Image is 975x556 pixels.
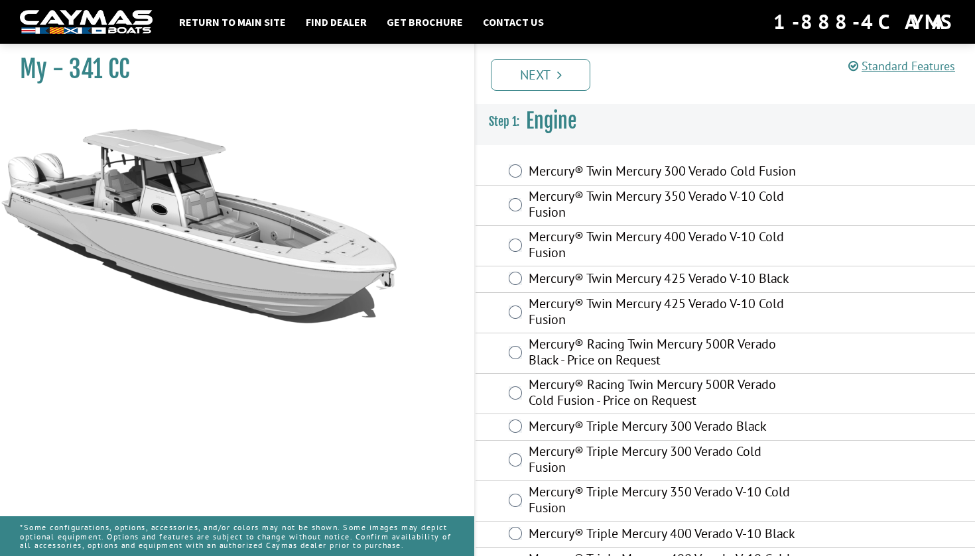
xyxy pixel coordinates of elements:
[529,336,797,371] label: Mercury® Racing Twin Mercury 500R Verado Black - Price on Request
[20,54,441,84] h1: My - 341 CC
[529,526,797,545] label: Mercury® Triple Mercury 400 Verado V-10 Black
[529,418,797,437] label: Mercury® Triple Mercury 300 Verado Black
[380,13,470,30] a: Get Brochure
[20,10,153,34] img: white-logo-c9c8dbefe5ff5ceceb0f0178aa75bf4bb51f6bca0971e226c86eb53dfe498488.png
[476,13,551,30] a: Contact Us
[491,59,590,91] a: Next
[172,13,292,30] a: Return to main site
[529,229,797,264] label: Mercury® Twin Mercury 400 Verado V-10 Cold Fusion
[529,296,797,331] label: Mercury® Twin Mercury 425 Verado V-10 Cold Fusion
[299,13,373,30] a: Find Dealer
[529,443,797,478] label: Mercury® Triple Mercury 300 Verado Cold Fusion
[848,58,955,74] a: Standard Features
[773,7,955,36] div: 1-888-4CAYMAS
[476,97,975,146] h3: Engine
[529,188,797,223] label: Mercury® Twin Mercury 350 Verado V-10 Cold Fusion
[529,270,797,290] label: Mercury® Twin Mercury 425 Verado V-10 Black
[20,516,454,556] p: *Some configurations, options, accessories, and/or colors may not be shown. Some images may depic...
[529,484,797,519] label: Mercury® Triple Mercury 350 Verado V-10 Cold Fusion
[529,163,797,182] label: Mercury® Twin Mercury 300 Verado Cold Fusion
[529,376,797,412] label: Mercury® Racing Twin Mercury 500R Verado Cold Fusion - Price on Request
[487,57,975,91] ul: Pagination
